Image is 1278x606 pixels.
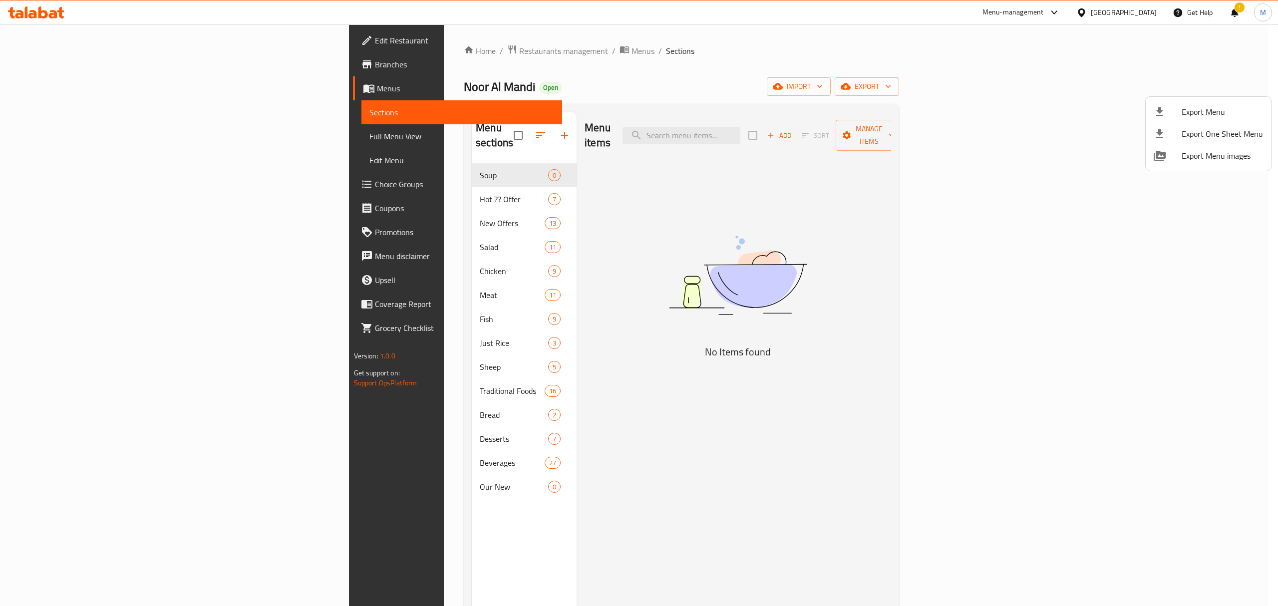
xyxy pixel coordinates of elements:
[1182,150,1263,162] span: Export Menu images
[1182,106,1263,118] span: Export Menu
[1146,123,1271,145] li: Export one sheet menu items
[1146,101,1271,123] li: Export menu items
[1146,145,1271,167] li: Export Menu images
[1182,128,1263,140] span: Export One Sheet Menu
